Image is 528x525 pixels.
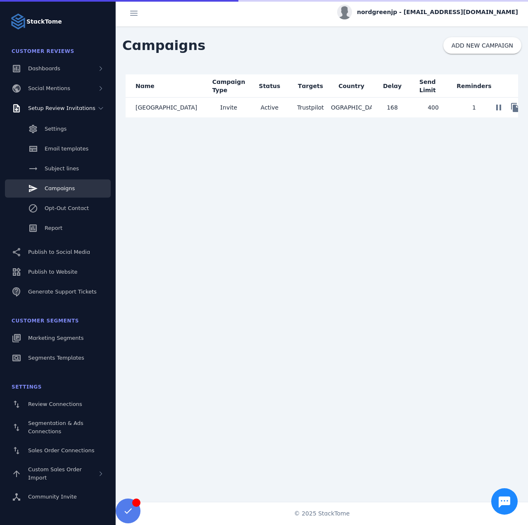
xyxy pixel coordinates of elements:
[220,103,237,112] span: Invite
[28,401,82,407] span: Review Connections
[5,329,111,347] a: Marketing Segments
[297,104,324,111] span: Trustpilot
[45,205,89,211] span: Opt-Out Contact
[12,48,74,54] span: Customer Reviews
[331,98,372,117] mat-cell: [GEOGRAPHIC_DATA]
[116,29,212,62] span: Campaigns
[45,185,75,191] span: Campaigns
[5,441,111,460] a: Sales Order Connections
[331,74,372,98] mat-header-cell: Country
[294,509,350,518] span: © 2025 StackTome
[208,74,249,98] mat-header-cell: Campaign Type
[28,355,84,361] span: Segments Templates
[5,395,111,413] a: Review Connections
[5,140,111,158] a: Email templates
[372,74,413,98] mat-header-cell: Delay
[5,199,111,217] a: Opt-Out Contact
[10,13,26,30] img: Logo image
[249,74,290,98] mat-header-cell: Status
[26,17,62,26] strong: StackTome
[28,494,77,500] span: Community Invite
[28,249,90,255] span: Publish to Social Media
[5,415,111,440] a: Segmentation & Ads Connections
[413,98,454,117] mat-cell: 400
[28,420,83,434] span: Segmentation & Ads Connections
[28,289,97,295] span: Generate Support Tickets
[45,126,67,132] span: Settings
[5,488,111,506] a: Community Invite
[126,74,208,98] mat-header-cell: Name
[136,103,197,112] span: [GEOGRAPHIC_DATA]
[5,219,111,237] a: Report
[45,165,79,172] span: Subject lines
[290,74,331,98] mat-header-cell: Targets
[5,120,111,138] a: Settings
[443,37,521,54] button: ADD NEW CAMPAIGN
[454,98,495,117] mat-cell: 1
[45,225,62,231] span: Report
[5,283,111,301] a: Generate Support Tickets
[5,243,111,261] a: Publish to Social Media
[5,160,111,178] a: Subject lines
[12,318,79,324] span: Customer Segments
[337,5,518,19] button: nordgreenjp - [EMAIL_ADDRESS][DOMAIN_NAME]
[5,179,111,198] a: Campaigns
[249,98,290,117] mat-cell: Active
[452,43,513,48] span: ADD NEW CAMPAIGN
[28,466,82,481] span: Custom Sales Order Import
[337,5,352,19] img: profile.jpg
[5,349,111,367] a: Segments Templates
[454,74,495,98] mat-header-cell: Reminders
[28,105,95,111] span: Setup Review Invitations
[413,74,454,98] mat-header-cell: Send Limit
[45,146,88,152] span: Email templates
[28,335,83,341] span: Marketing Segments
[372,98,413,117] mat-cell: 168
[28,447,94,453] span: Sales Order Connections
[28,269,77,275] span: Publish to Website
[357,8,518,17] span: nordgreenjp - [EMAIL_ADDRESS][DOMAIN_NAME]
[5,263,111,281] a: Publish to Website
[28,85,70,91] span: Social Mentions
[12,384,42,390] span: Settings
[28,65,60,72] span: Dashboards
